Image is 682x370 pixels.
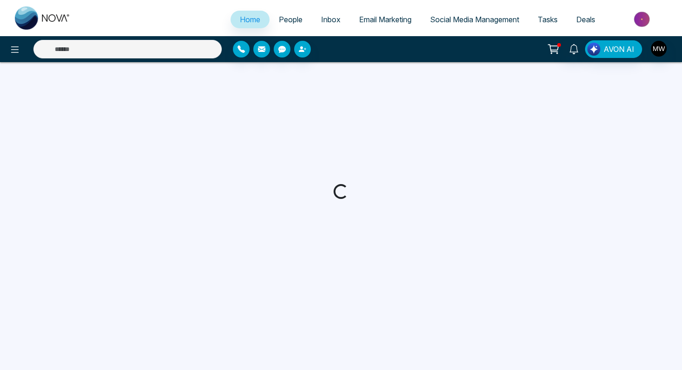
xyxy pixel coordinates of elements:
[576,15,595,24] span: Deals
[312,11,350,28] a: Inbox
[587,43,600,56] img: Lead Flow
[604,44,634,55] span: AVON AI
[359,15,412,24] span: Email Marketing
[528,11,567,28] a: Tasks
[279,15,302,24] span: People
[15,6,71,30] img: Nova CRM Logo
[609,9,676,30] img: Market-place.gif
[270,11,312,28] a: People
[430,15,519,24] span: Social Media Management
[240,15,260,24] span: Home
[350,11,421,28] a: Email Marketing
[231,11,270,28] a: Home
[321,15,341,24] span: Inbox
[421,11,528,28] a: Social Media Management
[538,15,558,24] span: Tasks
[651,41,667,57] img: User Avatar
[567,11,605,28] a: Deals
[585,40,642,58] button: AVON AI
